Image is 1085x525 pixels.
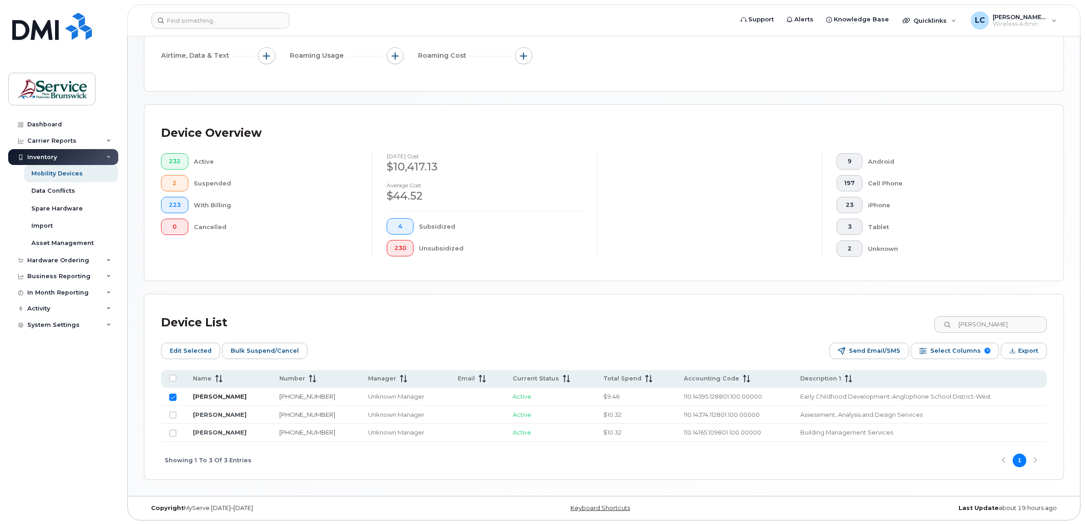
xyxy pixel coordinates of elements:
span: 3 [844,223,855,230]
span: Assessment, Analysis and Design Services [800,411,923,418]
span: Roaming Usage [290,51,347,60]
span: Total Spend [603,375,641,383]
button: Select Columns 7 [911,343,999,359]
div: iPhone [868,197,1032,213]
div: Unknown Manager [368,392,441,401]
div: MyServe [DATE]–[DATE] [144,505,451,512]
span: LC [975,15,985,26]
div: Device List [161,311,227,335]
div: Cancelled [194,219,357,235]
span: Knowledge Base [834,15,889,24]
button: 230 [387,240,414,256]
div: Unknown Manager [368,410,441,419]
span: Roaming Cost [418,51,469,60]
span: Support [748,15,774,24]
span: Active [513,429,531,436]
span: $10.32 [603,429,621,436]
button: 223 [161,197,188,213]
a: [PHONE_NUMBER] [279,393,335,400]
a: [PERSON_NAME] [193,429,247,436]
button: 23 [837,197,863,213]
button: Page 1 [1013,454,1026,467]
span: Number [279,375,305,383]
span: 232 [169,158,181,165]
span: Showing 1 To 3 Of 3 Entries [165,454,252,467]
span: Manager [368,375,396,383]
div: With Billing [194,197,357,213]
h4: Average cost [387,182,582,188]
button: 2 [161,175,188,191]
span: Quicklinks [913,17,947,24]
button: 2 [837,240,863,257]
span: 2 [844,245,855,252]
span: $10.32 [603,411,621,418]
span: 110.14165.109801.100.00000 [684,429,761,436]
button: Edit Selected [161,343,220,359]
button: Export [1001,343,1047,359]
span: Current Status [513,375,559,383]
button: 0 [161,219,188,235]
a: [PERSON_NAME] [193,393,247,400]
span: Bulk Suspend/Cancel [231,344,299,358]
div: Subsidized [419,218,582,235]
a: [PHONE_NUMBER] [279,411,335,418]
a: Support [734,10,780,29]
span: 4 [394,223,406,230]
span: Description 1 [800,375,841,383]
span: Early Childhood Development-Anglophone School District-West [800,393,991,400]
span: [PERSON_NAME] (EECD/EDPE) [993,13,1047,20]
span: 110.14374.112801.100.00000 [684,411,760,418]
button: 232 [161,153,188,170]
span: Export [1018,344,1038,358]
span: Wireless Admin [993,20,1047,28]
span: $9.46 [603,393,620,400]
div: Lenentine, Carrie (EECD/EDPE) [964,11,1063,30]
span: Send Email/SMS [849,344,900,358]
a: [PHONE_NUMBER] [279,429,335,436]
span: 197 [844,180,855,187]
div: $44.52 [387,188,582,204]
a: [PERSON_NAME] [193,411,247,418]
div: Unknown [868,240,1032,257]
span: Active [513,393,531,400]
span: 23 [844,201,855,209]
span: Select Columns [930,344,981,358]
div: Quicklinks [896,11,963,30]
span: Airtime, Data & Text [161,51,232,60]
strong: Last Update [959,505,999,511]
button: 9 [837,153,863,170]
span: Accounting Code [684,375,739,383]
span: 7 [984,348,990,354]
div: Unsubsidized [419,240,582,256]
button: Send Email/SMS [829,343,909,359]
div: Tablet [868,219,1032,235]
div: Suspended [194,175,357,191]
span: Name [193,375,212,383]
span: 0 [169,223,181,230]
span: Email [458,375,475,383]
button: 197 [837,175,863,191]
span: 9 [844,158,855,165]
div: Device Overview [161,121,262,145]
div: Cell Phone [868,175,1032,191]
a: Alerts [780,10,820,29]
strong: Copyright [151,505,184,511]
span: Building Management Services [800,429,893,436]
a: Keyboard Shortcuts [570,505,630,511]
div: $10,417.13 [387,159,582,175]
button: 3 [837,219,863,235]
span: 230 [394,245,406,252]
span: Active [513,411,531,418]
div: Unknown Manager [368,428,441,437]
a: Knowledge Base [820,10,895,29]
button: Bulk Suspend/Cancel [222,343,308,359]
div: Active [194,153,357,170]
span: 2 [169,180,181,187]
input: Search Device List ... [934,316,1047,333]
span: 110.14595.128801.100.00000 [684,393,762,400]
h4: [DATE] cost [387,153,582,159]
span: Alerts [794,15,813,24]
div: Android [868,153,1032,170]
span: 223 [169,201,181,209]
button: 4 [387,218,414,235]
